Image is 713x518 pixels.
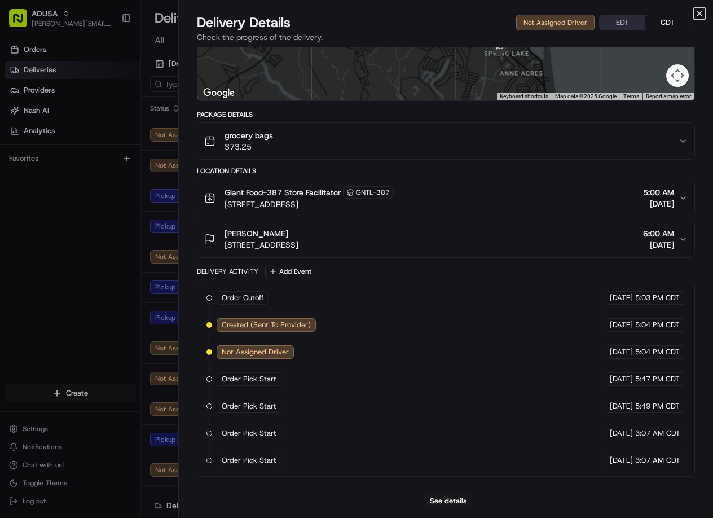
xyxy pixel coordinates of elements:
[225,228,288,239] span: [PERSON_NAME]
[500,93,548,100] button: Keyboard shortcuts
[635,293,680,303] span: 5:03 PM CDT
[23,164,86,175] span: Knowledge Base
[635,455,680,466] span: 3:07 AM CDT
[197,221,694,257] button: [PERSON_NAME][STREET_ADDRESS]6:00 AM[DATE]
[95,165,104,174] div: 💻
[38,119,143,128] div: We're available if you need us!
[610,401,633,411] span: [DATE]
[643,187,674,198] span: 5:00 AM
[635,374,680,384] span: 5:47 PM CDT
[610,428,633,438] span: [DATE]
[7,159,91,179] a: 📗Knowledge Base
[11,11,34,34] img: Nash
[610,320,633,330] span: [DATE]
[225,130,273,141] span: grocery bags
[222,401,276,411] span: Order Pick Start
[225,239,298,251] span: [STREET_ADDRESS]
[91,159,186,179] a: 💻API Documentation
[425,493,472,509] button: See details
[11,165,20,174] div: 📗
[197,166,695,175] div: Location Details
[610,374,633,384] span: [DATE]
[645,15,690,30] button: CDT
[222,455,276,466] span: Order Pick Start
[225,199,394,210] span: [STREET_ADDRESS]
[610,347,633,357] span: [DATE]
[11,45,205,63] p: Welcome 👋
[643,239,674,251] span: [DATE]
[107,164,181,175] span: API Documentation
[80,191,137,200] a: Powered byPylon
[112,191,137,200] span: Pylon
[29,73,186,85] input: Clear
[222,320,311,330] span: Created (Sent To Provider)
[38,108,185,119] div: Start new chat
[197,123,694,159] button: grocery bags$73.25
[610,455,633,466] span: [DATE]
[666,64,689,87] button: Map camera controls
[555,93,617,99] span: Map data ©2025 Google
[225,141,273,152] span: $73.25
[646,93,691,99] a: Report a map error
[197,32,695,43] p: Check the progress of the delivery.
[643,228,674,239] span: 6:00 AM
[222,428,276,438] span: Order Pick Start
[197,14,291,32] span: Delivery Details
[200,86,237,100] img: Google
[197,110,695,119] div: Package Details
[11,108,32,128] img: 1736555255976-a54dd68f-1ca7-489b-9aae-adbdc363a1c4
[222,293,263,303] span: Order Cutoff
[222,347,289,357] span: Not Assigned Driver
[197,179,694,217] button: Giant Food-387 Store FacilitatorGNTL-387[STREET_ADDRESS]5:00 AM[DATE]
[197,267,258,276] div: Delivery Activity
[225,187,341,198] span: Giant Food-387 Store Facilitator
[356,188,390,197] span: GNTL-387
[635,428,680,438] span: 3:07 AM CDT
[610,293,633,303] span: [DATE]
[200,86,237,100] a: Open this area in Google Maps (opens a new window)
[265,265,315,278] button: Add Event
[600,15,645,30] button: EDT
[635,401,680,411] span: 5:49 PM CDT
[635,347,680,357] span: 5:04 PM CDT
[635,320,680,330] span: 5:04 PM CDT
[222,374,276,384] span: Order Pick Start
[623,93,639,99] a: Terms
[192,111,205,125] button: Start new chat
[643,198,674,209] span: [DATE]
